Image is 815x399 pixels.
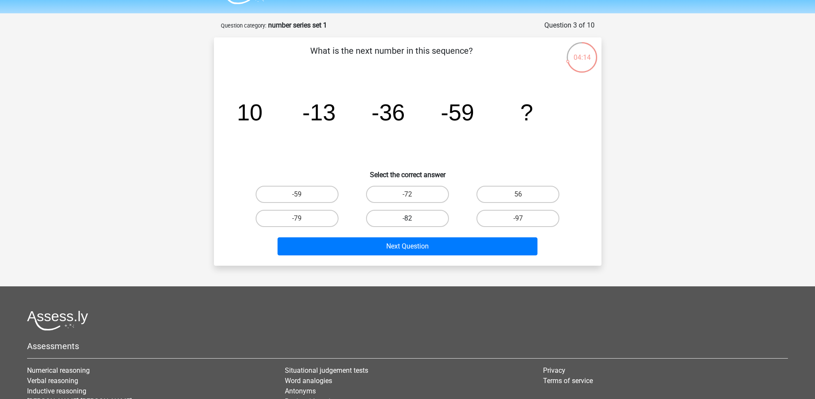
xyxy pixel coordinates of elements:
[268,21,327,29] strong: number series set 1
[285,366,368,374] a: Situational judgement tests
[476,186,559,203] label: 56
[566,41,598,63] div: 04:14
[228,164,588,179] h6: Select the correct answer
[302,99,336,125] tspan: -13
[543,377,593,385] a: Terms of service
[476,210,559,227] label: -97
[543,366,565,374] a: Privacy
[27,377,78,385] a: Verbal reasoning
[237,99,263,125] tspan: 10
[221,22,266,29] small: Question category:
[366,186,449,203] label: -72
[27,366,90,374] a: Numerical reasoning
[27,387,86,395] a: Inductive reasoning
[228,44,556,70] p: What is the next number in this sequence?
[520,99,533,125] tspan: ?
[285,387,316,395] a: Antonyms
[256,210,339,227] label: -79
[544,20,595,31] div: Question 3 of 10
[278,237,537,255] button: Next Question
[441,99,474,125] tspan: -59
[366,210,449,227] label: -82
[371,99,405,125] tspan: -36
[27,341,788,351] h5: Assessments
[256,186,339,203] label: -59
[285,377,332,385] a: Word analogies
[27,310,88,331] img: Assessly logo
